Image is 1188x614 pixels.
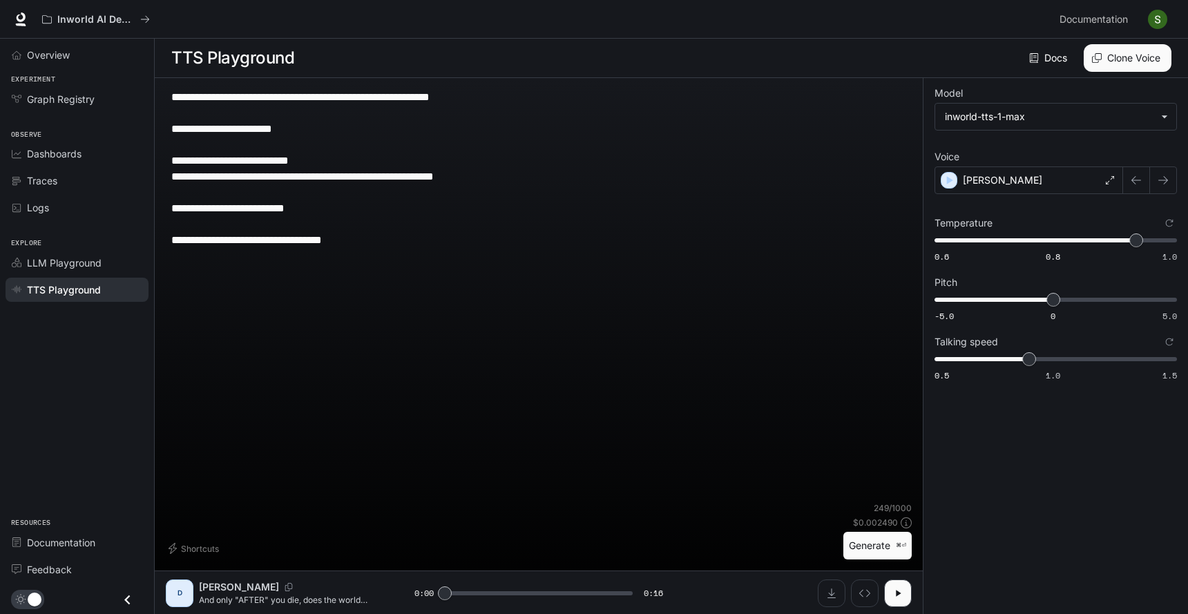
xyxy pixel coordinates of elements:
[27,48,70,62] span: Overview
[1054,6,1138,33] a: Documentation
[935,104,1176,130] div: inworld-tts-1-max
[1162,215,1177,231] button: Reset to default
[1162,370,1177,381] span: 1.5
[27,562,72,577] span: Feedback
[1060,11,1128,28] span: Documentation
[853,517,898,528] p: $ 0.002490
[28,591,41,606] span: Dark mode toggle
[6,142,148,166] a: Dashboards
[935,251,949,262] span: 0.6
[644,586,663,600] span: 0:16
[27,256,102,270] span: LLM Playground
[27,173,57,188] span: Traces
[818,579,845,607] button: Download audio
[6,251,148,275] a: LLM Playground
[6,87,148,111] a: Graph Registry
[935,88,963,98] p: Model
[199,594,381,606] p: And only "AFTER" you die, does the world realize what it lost. Even your "ENEMIES" cry. The Panda...
[935,337,998,347] p: Talking speed
[935,152,959,162] p: Voice
[935,278,957,287] p: Pitch
[1046,370,1060,381] span: 1.0
[935,218,993,228] p: Temperature
[935,370,949,381] span: 0.5
[1148,10,1167,29] img: User avatar
[6,530,148,555] a: Documentation
[6,169,148,193] a: Traces
[1026,44,1073,72] a: Docs
[36,6,156,33] button: All workspaces
[851,579,879,607] button: Inspect
[6,557,148,582] a: Feedback
[1046,251,1060,262] span: 0.8
[169,582,191,604] div: D
[27,146,82,161] span: Dashboards
[1162,334,1177,349] button: Reset to default
[166,537,224,559] button: Shortcuts
[874,502,912,514] p: 249 / 1000
[935,310,954,322] span: -5.0
[57,14,135,26] p: Inworld AI Demos
[945,110,1154,124] div: inworld-tts-1-max
[1084,44,1171,72] button: Clone Voice
[414,586,434,600] span: 0:00
[6,195,148,220] a: Logs
[27,535,95,550] span: Documentation
[1144,6,1171,33] button: User avatar
[27,200,49,215] span: Logs
[843,532,912,560] button: Generate⌘⏎
[199,580,279,594] p: [PERSON_NAME]
[1162,310,1177,322] span: 5.0
[112,586,143,614] button: Close drawer
[6,278,148,302] a: TTS Playground
[171,44,294,72] h1: TTS Playground
[896,541,906,550] p: ⌘⏎
[6,43,148,67] a: Overview
[27,92,95,106] span: Graph Registry
[1162,251,1177,262] span: 1.0
[279,583,298,591] button: Copy Voice ID
[1051,310,1055,322] span: 0
[963,173,1042,187] p: [PERSON_NAME]
[27,282,101,297] span: TTS Playground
